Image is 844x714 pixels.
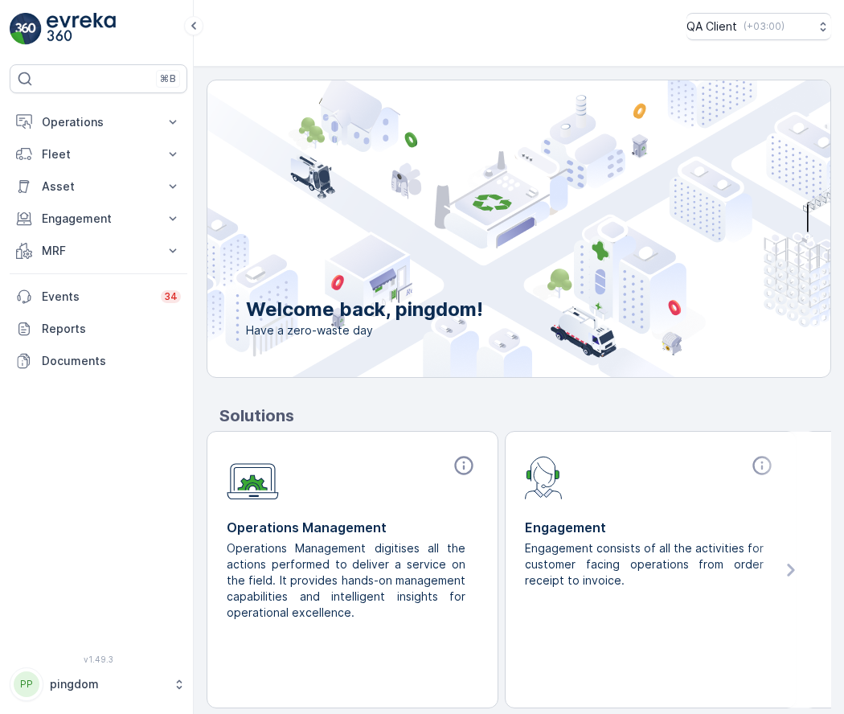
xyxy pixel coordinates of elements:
[10,138,187,170] button: Fleet
[10,203,187,235] button: Engagement
[10,170,187,203] button: Asset
[219,404,831,428] p: Solutions
[160,72,176,85] p: ⌘B
[10,313,187,345] a: Reports
[686,18,737,35] p: QA Client
[42,178,155,195] p: Asset
[10,345,187,377] a: Documents
[42,353,181,369] p: Documents
[42,289,151,305] p: Events
[135,80,830,377] img: city illustration
[42,211,155,227] p: Engagement
[10,13,42,45] img: logo
[10,667,187,701] button: PPpingdom
[14,671,39,697] div: PP
[525,454,563,499] img: module-icon
[164,290,178,303] p: 34
[227,540,465,621] p: Operations Management digitises all the actions performed to deliver a service on the field. It p...
[246,297,483,322] p: Welcome back, pingdom!
[227,518,478,537] p: Operations Management
[246,322,483,339] span: Have a zero-waste day
[42,146,155,162] p: Fleet
[10,281,187,313] a: Events34
[42,243,155,259] p: MRF
[42,321,181,337] p: Reports
[50,676,165,692] p: pingdom
[42,114,155,130] p: Operations
[227,454,279,500] img: module-icon
[525,518,776,537] p: Engagement
[10,106,187,138] button: Operations
[525,540,764,589] p: Engagement consists of all the activities for customer facing operations from order receipt to in...
[10,654,187,664] span: v 1.49.3
[686,13,831,40] button: QA Client(+03:00)
[10,235,187,267] button: MRF
[744,20,785,33] p: ( +03:00 )
[47,13,116,45] img: logo_light-DOdMpM7g.png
